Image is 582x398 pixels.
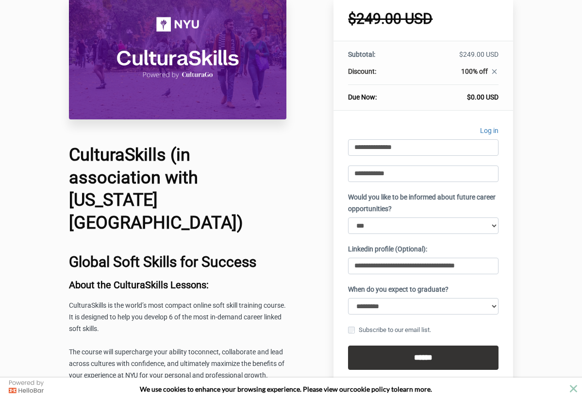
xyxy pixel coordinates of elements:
[348,66,411,85] th: Discount:
[348,12,499,26] h1: $249.00 USD
[348,50,375,58] span: Subtotal:
[140,385,350,393] span: We use cookies to enhance your browsing experience. Please view our
[488,67,499,78] a: close
[69,144,286,234] h1: CulturaSkills (in association with [US_STATE][GEOGRAPHIC_DATA])
[490,67,499,76] i: close
[69,280,286,290] h3: About the CulturaSkills Lessons:
[348,192,499,215] label: Would you like to be informed about future career opportunities?
[348,327,355,333] input: Subscribe to our email list.
[348,325,431,335] label: Subscribe to our email list.
[391,385,398,393] strong: to
[348,244,427,255] label: Linkedin profile (Optional):
[398,385,432,393] span: learn more.
[69,301,286,332] span: CulturaSkills is the world’s most compact online soft skill training course. It is designed to he...
[69,348,195,356] span: The course will supercharge your ability to
[348,284,449,296] label: When do you expect to graduate?
[412,50,499,66] td: $249.00 USD
[348,85,411,102] th: Due Now:
[461,67,488,75] span: 100% off
[69,253,256,270] b: Global Soft Skills for Success
[467,93,499,101] span: $0.00 USD
[567,382,580,395] button: close
[69,348,284,379] span: connect, collaborate and lead across cultures with confidence, and ultimately maximize the benefi...
[480,125,499,139] a: Log in
[350,385,390,393] a: cookie policy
